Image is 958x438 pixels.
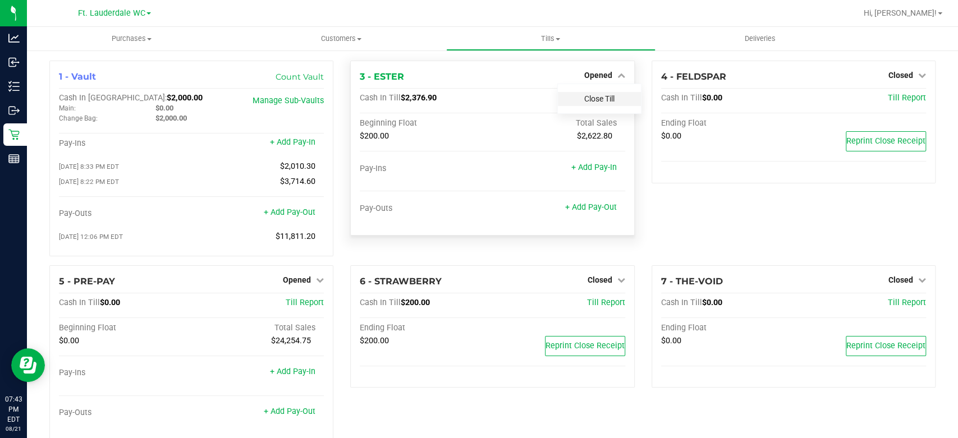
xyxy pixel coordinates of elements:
[59,93,167,103] span: Cash In [GEOGRAPHIC_DATA]:
[59,298,100,307] span: Cash In Till
[702,93,722,103] span: $0.00
[661,131,681,141] span: $0.00
[401,298,430,307] span: $200.00
[846,136,925,146] span: Reprint Close Receipt
[270,137,315,147] a: + Add Pay-In
[59,408,191,418] div: Pay-Outs
[888,71,913,80] span: Closed
[59,163,119,170] span: [DATE] 8:33 PM EDT
[447,34,655,44] span: Tills
[864,8,937,17] span: Hi, [PERSON_NAME]!
[577,131,612,141] span: $2,622.80
[27,34,236,44] span: Purchases
[264,407,315,416] a: + Add Pay-Out
[237,34,445,44] span: Customers
[360,164,492,174] div: Pay-Ins
[155,104,173,112] span: $0.00
[546,341,625,351] span: Reprint Close Receipt
[286,298,324,307] a: Till Report
[59,104,76,112] span: Main:
[661,336,681,345] span: $0.00
[661,276,723,287] span: 7 - THE-VOID
[492,118,625,128] div: Total Sales
[78,8,145,18] span: Ft. Lauderdale WC
[59,336,79,345] span: $0.00
[846,341,925,351] span: Reprint Close Receipt
[59,323,191,333] div: Beginning Float
[59,233,123,241] span: [DATE] 12:06 PM EDT
[27,27,236,50] a: Purchases
[661,93,702,103] span: Cash In Till
[702,298,722,307] span: $0.00
[360,131,389,141] span: $200.00
[167,93,203,103] span: $2,000.00
[661,323,794,333] div: Ending Float
[360,93,401,103] span: Cash In Till
[587,298,625,307] a: Till Report
[59,139,191,149] div: Pay-Ins
[584,71,612,80] span: Opened
[588,275,612,284] span: Closed
[571,163,617,172] a: + Add Pay-In
[888,275,913,284] span: Closed
[59,209,191,219] div: Pay-Outs
[8,153,20,164] inline-svg: Reports
[8,129,20,140] inline-svg: Retail
[360,71,404,82] span: 3 - ESTER
[446,27,656,50] a: Tills
[5,394,22,425] p: 07:43 PM EDT
[59,276,115,287] span: 5 - PRE-PAY
[888,93,926,103] a: Till Report
[661,118,794,128] div: Ending Float
[846,336,926,356] button: Reprint Close Receipt
[360,204,492,214] div: Pay-Outs
[730,34,791,44] span: Deliveries
[155,114,187,122] span: $2,000.00
[100,298,120,307] span: $0.00
[360,118,492,128] div: Beginning Float
[401,93,437,103] span: $2,376.90
[59,114,98,122] span: Change Bag:
[846,131,926,151] button: Reprint Close Receipt
[8,57,20,68] inline-svg: Inbound
[59,71,96,82] span: 1 - Vault
[8,81,20,92] inline-svg: Inventory
[656,27,865,50] a: Deliveries
[8,33,20,44] inline-svg: Analytics
[360,336,389,345] span: $200.00
[360,298,401,307] span: Cash In Till
[5,425,22,433] p: 08/21
[59,368,191,378] div: Pay-Ins
[253,96,324,105] a: Manage Sub-Vaults
[888,298,926,307] a: Till Report
[276,72,324,82] a: Count Vault
[264,208,315,217] a: + Add Pay-Out
[270,367,315,376] a: + Add Pay-In
[283,275,311,284] span: Opened
[584,94,615,103] a: Close Till
[271,336,311,345] span: $24,254.75
[360,323,492,333] div: Ending Float
[280,162,315,171] span: $2,010.30
[8,105,20,116] inline-svg: Outbound
[565,202,617,212] a: + Add Pay-Out
[545,336,625,356] button: Reprint Close Receipt
[236,27,446,50] a: Customers
[191,323,324,333] div: Total Sales
[59,178,119,186] span: [DATE] 8:22 PM EDT
[276,232,315,241] span: $11,811.20
[11,348,45,382] iframe: Resource center
[280,177,315,186] span: $3,714.60
[661,71,726,82] span: 4 - FELDSPAR
[661,298,702,307] span: Cash In Till
[360,276,442,287] span: 6 - STRAWBERRY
